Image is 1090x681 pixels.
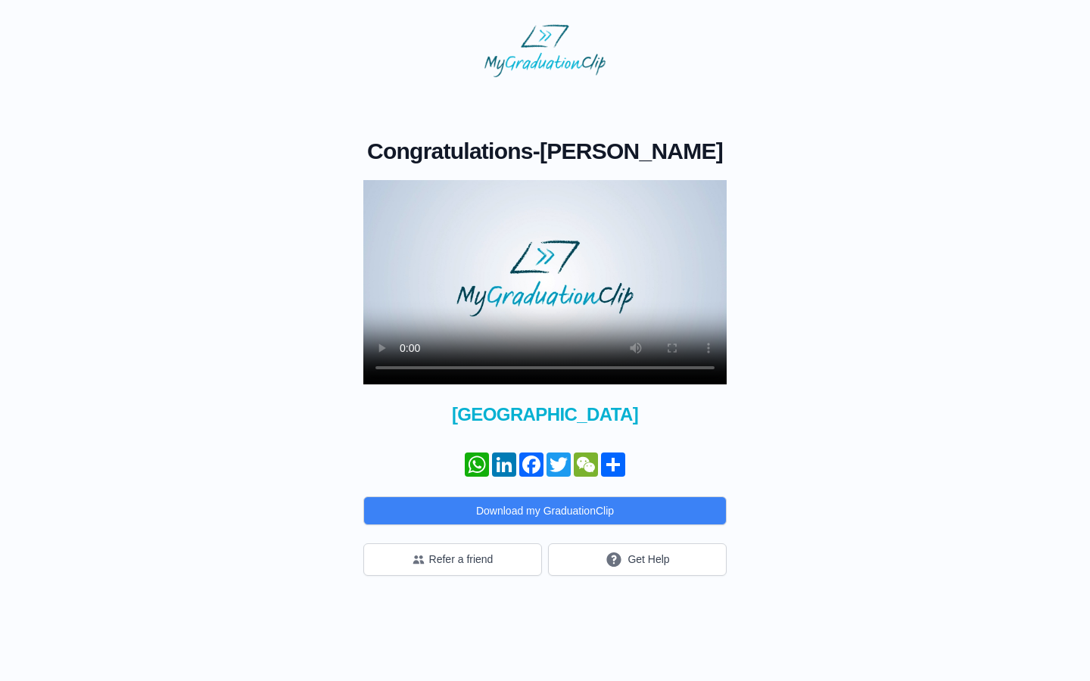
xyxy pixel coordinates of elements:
[548,543,727,576] button: Get Help
[363,138,727,165] h1: -
[363,496,727,525] button: Download my GraduationClip
[363,543,542,576] button: Refer a friend
[572,452,599,477] a: WeChat
[484,24,606,77] img: MyGraduationClip
[518,452,545,477] a: Facebook
[363,403,727,427] span: [GEOGRAPHIC_DATA]
[463,452,490,477] a: WhatsApp
[545,452,572,477] a: Twitter
[490,452,518,477] a: LinkedIn
[540,138,723,163] span: [PERSON_NAME]
[599,452,627,477] a: Share
[367,138,533,163] span: Congratulations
